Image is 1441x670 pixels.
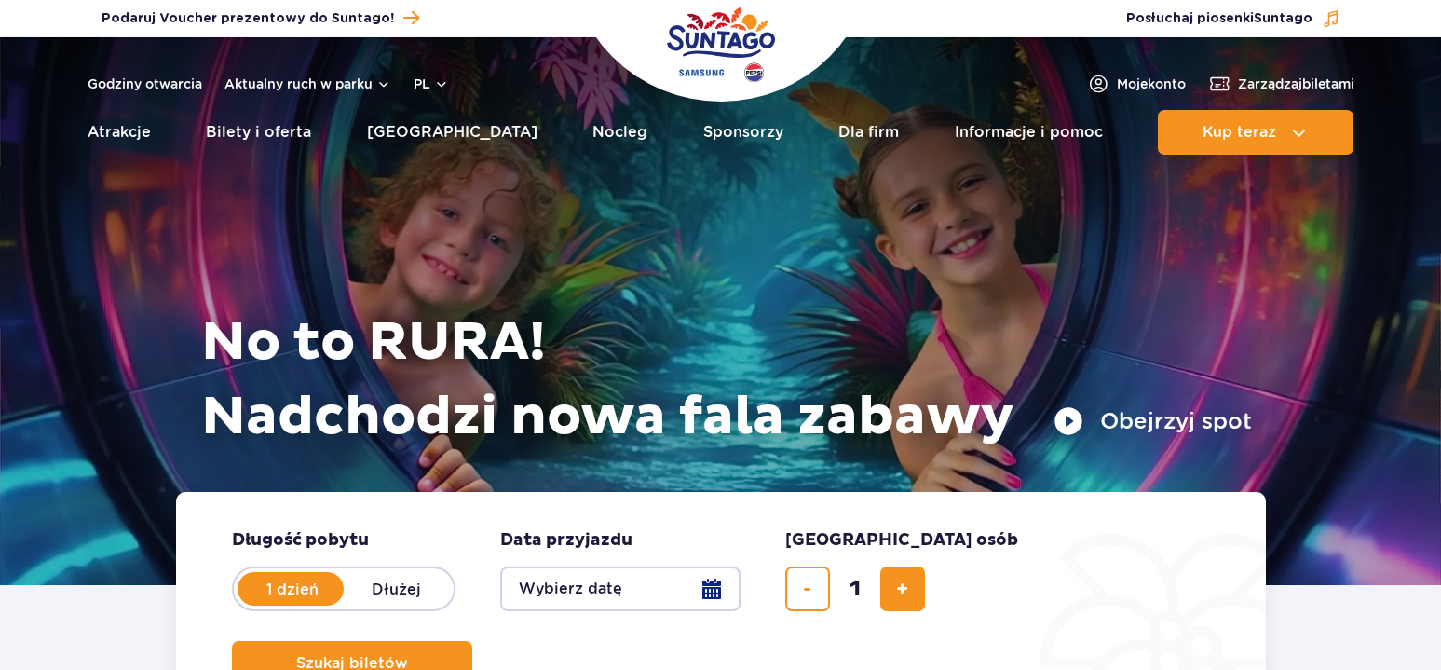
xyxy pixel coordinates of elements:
a: Mojekonto [1087,73,1186,95]
span: Podaruj Voucher prezentowy do Suntago! [102,9,394,28]
button: Obejrzyj spot [1054,406,1252,436]
input: liczba biletów [833,567,877,611]
a: Bilety i oferta [206,110,311,155]
button: Wybierz datę [500,567,741,611]
span: Moje konto [1117,75,1186,93]
label: 1 dzień [239,569,346,608]
button: pl [414,75,449,93]
span: [GEOGRAPHIC_DATA] osób [785,529,1018,552]
a: Podaruj Voucher prezentowy do Suntago! [102,6,419,31]
button: dodaj bilet [880,567,925,611]
span: Posłuchaj piosenki [1126,9,1312,28]
button: Kup teraz [1158,110,1353,155]
button: Posłuchaj piosenkiSuntago [1126,9,1340,28]
button: usuń bilet [785,567,830,611]
span: Długość pobytu [232,529,369,552]
a: Godziny otwarcia [88,75,202,93]
span: Zarządzaj biletami [1238,75,1354,93]
a: Sponsorzy [703,110,783,155]
span: Kup teraz [1203,124,1276,141]
a: Nocleg [592,110,647,155]
a: Atrakcje [88,110,151,155]
span: Data przyjazdu [500,529,632,552]
label: Dłużej [344,569,450,608]
a: Informacje i pomoc [955,110,1103,155]
a: Dla firm [838,110,899,155]
h1: No to RURA! Nadchodzi nowa fala zabawy [201,306,1252,455]
button: Aktualny ruch w parku [224,76,391,91]
a: Zarządzajbiletami [1208,73,1354,95]
span: Suntago [1254,12,1312,25]
a: [GEOGRAPHIC_DATA] [367,110,537,155]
